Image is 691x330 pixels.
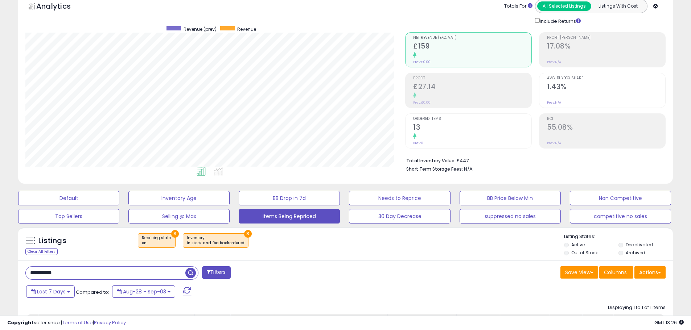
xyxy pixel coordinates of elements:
[184,26,217,32] span: Revenue (prev)
[18,209,119,224] button: Top Sellers
[547,141,561,145] small: Prev: N/A
[406,158,456,164] b: Total Inventory Value:
[547,36,665,40] span: Profit [PERSON_NAME]
[460,191,561,205] button: BB Price Below Min
[547,60,561,64] small: Prev: N/A
[94,319,126,326] a: Privacy Policy
[571,250,598,256] label: Out of Stock
[626,250,645,256] label: Archived
[547,123,665,133] h2: 55.08%
[537,1,591,11] button: All Selected Listings
[123,288,166,295] span: Aug-28 - Sep-03
[406,156,660,164] li: £447
[36,1,85,13] h5: Analytics
[406,166,463,172] b: Short Term Storage Fees:
[547,42,665,52] h2: 17.08%
[571,242,585,248] label: Active
[460,209,561,224] button: suppressed no sales
[530,17,589,25] div: Include Returns
[547,100,561,105] small: Prev: N/A
[187,241,244,246] div: in stock and fba backordered
[26,285,75,298] button: Last 7 Days
[413,141,423,145] small: Prev: 0
[560,266,598,279] button: Save View
[76,289,109,296] span: Compared to:
[244,230,252,238] button: ×
[654,319,684,326] span: 2025-09-11 13:26 GMT
[564,233,673,240] p: Listing States:
[128,209,230,224] button: Selling @ Max
[634,266,666,279] button: Actions
[237,26,256,32] span: Revenue
[413,117,531,121] span: Ordered Items
[413,76,531,80] span: Profit
[608,304,666,311] div: Displaying 1 to 1 of 1 items
[349,209,450,224] button: 30 Day Decrease
[547,117,665,121] span: ROI
[604,269,627,276] span: Columns
[171,230,179,238] button: ×
[413,83,531,92] h2: £27.14
[570,209,671,224] button: competitive no sales
[128,191,230,205] button: Inventory Age
[547,76,665,80] span: Avg. Buybox Share
[7,319,126,326] div: seller snap | |
[464,166,473,172] span: N/A
[7,319,34,326] strong: Copyright
[570,191,671,205] button: Non Competitive
[413,123,531,133] h2: 13
[202,266,230,279] button: Filters
[18,191,119,205] button: Default
[349,191,450,205] button: Needs to Reprice
[547,83,665,92] h2: 1.43%
[25,248,58,255] div: Clear All Filters
[591,1,645,11] button: Listings With Cost
[413,36,531,40] span: Net Revenue (Exc. VAT)
[38,236,66,246] h5: Listings
[413,60,431,64] small: Prev: £0.00
[62,319,93,326] a: Terms of Use
[239,191,340,205] button: BB Drop in 7d
[142,241,172,246] div: on
[239,209,340,224] button: Items Being Repriced
[599,266,633,279] button: Columns
[626,242,653,248] label: Deactivated
[187,235,244,246] span: Inventory :
[112,285,175,298] button: Aug-28 - Sep-03
[413,100,431,105] small: Prev: £0.00
[142,235,172,246] span: Repricing state :
[504,3,532,10] div: Totals For
[37,288,66,295] span: Last 7 Days
[413,42,531,52] h2: £159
